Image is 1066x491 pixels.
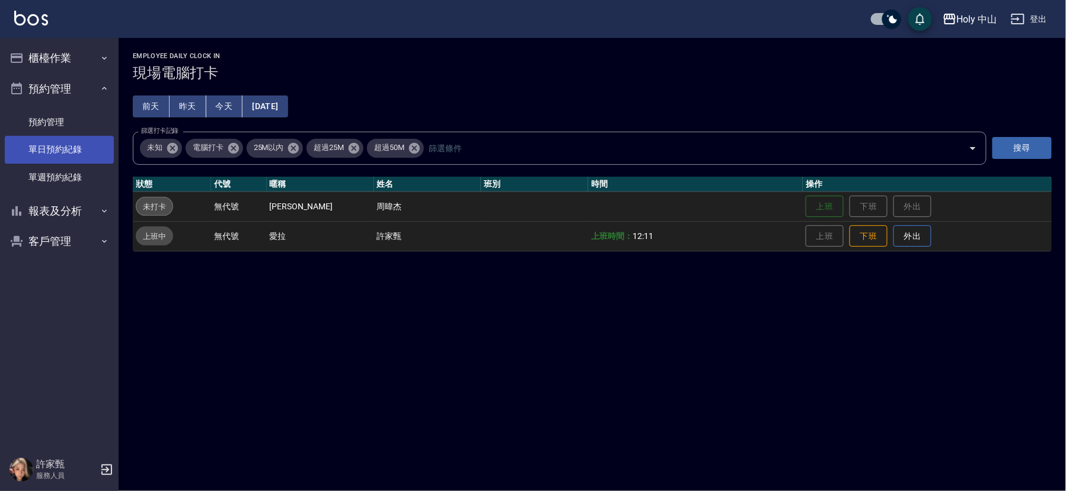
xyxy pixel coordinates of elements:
[806,196,844,218] button: 上班
[374,177,481,192] th: 姓名
[591,231,633,241] b: 上班時間：
[36,458,97,470] h5: 許家甄
[588,177,803,192] th: 時間
[211,221,267,251] td: 無代號
[367,142,411,154] span: 超過50M
[5,136,114,163] a: 單日預約紀錄
[267,221,374,251] td: 愛拉
[206,95,243,117] button: 今天
[136,200,173,213] span: 未打卡
[186,142,231,154] span: 電腦打卡
[9,458,33,482] img: Person
[307,139,363,158] div: 超過25M
[141,126,178,135] label: 篩選打卡記錄
[136,230,173,243] span: 上班中
[247,142,291,154] span: 25M以內
[893,225,931,247] button: 外出
[242,95,288,117] button: [DATE]
[908,7,932,31] button: save
[426,138,948,158] input: 篩選條件
[247,139,304,158] div: 25M以內
[957,12,997,27] div: Holy 中山
[140,142,170,154] span: 未知
[850,225,888,247] button: 下班
[267,192,374,221] td: [PERSON_NAME]
[367,139,424,158] div: 超過50M
[307,142,351,154] span: 超過25M
[5,196,114,227] button: 報表及分析
[5,226,114,257] button: 客戶管理
[374,192,481,221] td: 周暐杰
[170,95,206,117] button: 昨天
[5,164,114,191] a: 單週預約紀錄
[133,177,211,192] th: 狀態
[36,470,97,481] p: 服務人員
[186,139,243,158] div: 電腦打卡
[140,139,182,158] div: 未知
[803,177,1052,192] th: 操作
[211,192,267,221] td: 無代號
[938,7,1002,31] button: Holy 中山
[5,109,114,136] a: 預約管理
[267,177,374,192] th: 暱稱
[211,177,267,192] th: 代號
[1006,8,1052,30] button: 登出
[992,137,1052,159] button: 搜尋
[133,95,170,117] button: 前天
[133,65,1052,81] h3: 現場電腦打卡
[374,221,481,251] td: 許家甄
[5,74,114,104] button: 預約管理
[633,231,653,241] span: 12:11
[481,177,588,192] th: 班別
[14,11,48,25] img: Logo
[5,43,114,74] button: 櫃檯作業
[963,139,982,158] button: Open
[133,52,1052,60] h2: Employee Daily Clock In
